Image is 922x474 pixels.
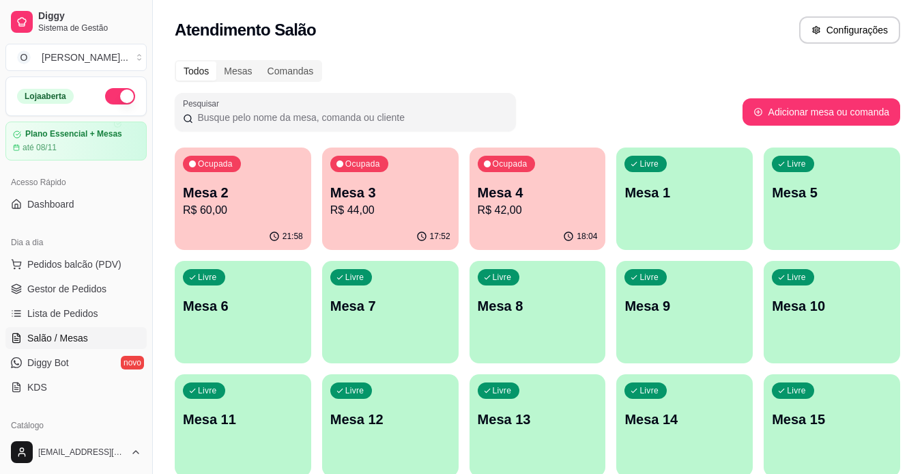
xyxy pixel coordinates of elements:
[183,98,224,109] label: Pesquisar
[38,23,141,33] span: Sistema de Gestão
[23,142,57,153] article: até 08/11
[799,16,900,44] button: Configurações
[183,410,303,429] p: Mesa 11
[27,380,47,394] span: KDS
[27,356,69,370] span: Diggy Bot
[183,183,303,202] p: Mesa 2
[193,111,508,124] input: Pesquisar
[198,158,233,169] p: Ocupada
[772,183,892,202] p: Mesa 5
[5,278,147,300] a: Gestor de Pedidos
[345,272,364,283] p: Livre
[176,61,216,81] div: Todos
[345,158,380,169] p: Ocupada
[27,257,121,271] span: Pedidos balcão (PDV)
[624,183,745,202] p: Mesa 1
[772,410,892,429] p: Mesa 15
[639,272,659,283] p: Livre
[198,385,217,396] p: Livre
[639,158,659,169] p: Livre
[330,202,450,219] p: R$ 44,00
[624,296,745,316] p: Mesa 9
[5,171,147,193] div: Acesso Rápido
[493,158,528,169] p: Ocupada
[5,303,147,324] a: Lista de Pedidos
[493,385,512,396] p: Livre
[42,51,128,64] div: [PERSON_NAME] ...
[198,272,217,283] p: Livre
[345,385,364,396] p: Livre
[25,129,122,139] article: Plano Essencial + Mesas
[478,296,598,316] p: Mesa 8
[787,158,806,169] p: Livre
[787,272,806,283] p: Livre
[616,261,753,363] button: LivreMesa 9
[17,51,31,64] span: O
[787,385,806,396] p: Livre
[322,261,459,363] button: LivreMesa 7
[764,148,900,250] button: LivreMesa 5
[470,148,606,250] button: OcupadaMesa 4R$ 42,0018:04
[38,447,125,458] span: [EMAIL_ADDRESS][DOMAIN_NAME]
[5,253,147,275] button: Pedidos balcão (PDV)
[5,232,147,253] div: Dia a dia
[493,272,512,283] p: Livre
[478,183,598,202] p: Mesa 4
[616,148,753,250] button: LivreMesa 1
[260,61,321,81] div: Comandas
[478,410,598,429] p: Mesa 13
[330,410,450,429] p: Mesa 12
[743,98,900,126] button: Adicionar mesa ou comanda
[639,385,659,396] p: Livre
[183,202,303,219] p: R$ 60,00
[183,296,303,316] p: Mesa 6
[5,352,147,374] a: Diggy Botnovo
[27,331,88,345] span: Salão / Mesas
[175,19,316,41] h2: Atendimento Salão
[27,307,98,320] span: Lista de Pedidos
[175,261,311,363] button: LivreMesa 6
[764,261,900,363] button: LivreMesa 10
[5,122,147,161] a: Plano Essencial + Mesasaté 08/11
[772,296,892,316] p: Mesa 10
[105,88,135,104] button: Alterar Status
[322,148,459,250] button: OcupadaMesa 3R$ 44,0017:52
[5,436,147,469] button: [EMAIL_ADDRESS][DOMAIN_NAME]
[216,61,259,81] div: Mesas
[5,415,147,436] div: Catálogo
[430,231,450,242] p: 17:52
[5,327,147,349] a: Salão / Mesas
[175,148,311,250] button: OcupadaMesa 2R$ 60,0021:58
[38,10,141,23] span: Diggy
[624,410,745,429] p: Mesa 14
[470,261,606,363] button: LivreMesa 8
[283,231,303,242] p: 21:58
[17,89,74,104] div: Loja aberta
[330,296,450,316] p: Mesa 7
[478,202,598,219] p: R$ 42,00
[27,197,74,211] span: Dashboard
[5,193,147,215] a: Dashboard
[577,231,597,242] p: 18:04
[5,376,147,398] a: KDS
[27,282,106,296] span: Gestor de Pedidos
[5,5,147,38] a: DiggySistema de Gestão
[5,44,147,71] button: Select a team
[330,183,450,202] p: Mesa 3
